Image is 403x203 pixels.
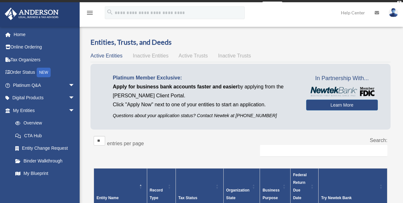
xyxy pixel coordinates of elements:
[113,100,297,109] p: Click "Apply Now" next to one of your entities to start an application.
[226,188,249,200] span: Organization State
[321,194,378,202] div: Try Newtek Bank
[150,188,163,200] span: Record Type
[68,104,81,117] span: arrow_drop_down
[370,138,387,143] label: Search:
[3,8,61,20] img: Anderson Advisors Platinum Portal
[4,104,81,117] a: My Entitiesarrow_drop_down
[113,112,297,120] p: Questions about your application status? Contact Newtek at [PHONE_NUMBER]
[4,92,84,104] a: Digital Productsarrow_drop_down
[9,117,78,130] a: Overview
[178,196,198,200] span: Tax Status
[4,53,84,66] a: Tax Organizers
[218,53,251,58] span: Inactive Trusts
[107,141,144,146] label: entries per page
[306,100,378,110] a: Learn More
[9,180,81,192] a: Tax Due Dates
[37,68,51,77] div: NEW
[389,8,398,17] img: User Pic
[263,2,282,9] a: survey
[113,73,297,82] p: Platinum Member Exclusive:
[4,79,84,92] a: Platinum Q&Aarrow_drop_down
[121,2,260,9] div: Get a chance to win 6 months of Platinum for free just by filling out this
[68,79,81,92] span: arrow_drop_down
[86,9,94,17] i: menu
[9,167,81,180] a: My Blueprint
[309,87,375,96] img: NewtekBankLogoSM.png
[263,188,279,200] span: Business Purpose
[68,92,81,105] span: arrow_drop_down
[397,1,401,5] div: close
[90,37,391,47] h3: Entities, Trusts, and Deeds
[106,9,113,16] i: search
[4,66,84,79] a: Order StatusNEW
[113,84,238,89] span: Apply for business bank accounts faster and easier
[4,41,84,54] a: Online Ordering
[4,28,84,41] a: Home
[113,82,297,100] p: by applying from the [PERSON_NAME] Client Portal.
[9,142,81,155] a: Entity Change Request
[179,53,208,58] span: Active Trusts
[306,73,378,84] span: In Partnership With...
[293,173,307,200] span: Federal Return Due Date
[90,53,122,58] span: Active Entities
[133,53,169,58] span: Inactive Entities
[9,154,81,167] a: Binder Walkthrough
[86,11,94,17] a: menu
[9,129,81,142] a: CTA Hub
[97,196,119,200] span: Entity Name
